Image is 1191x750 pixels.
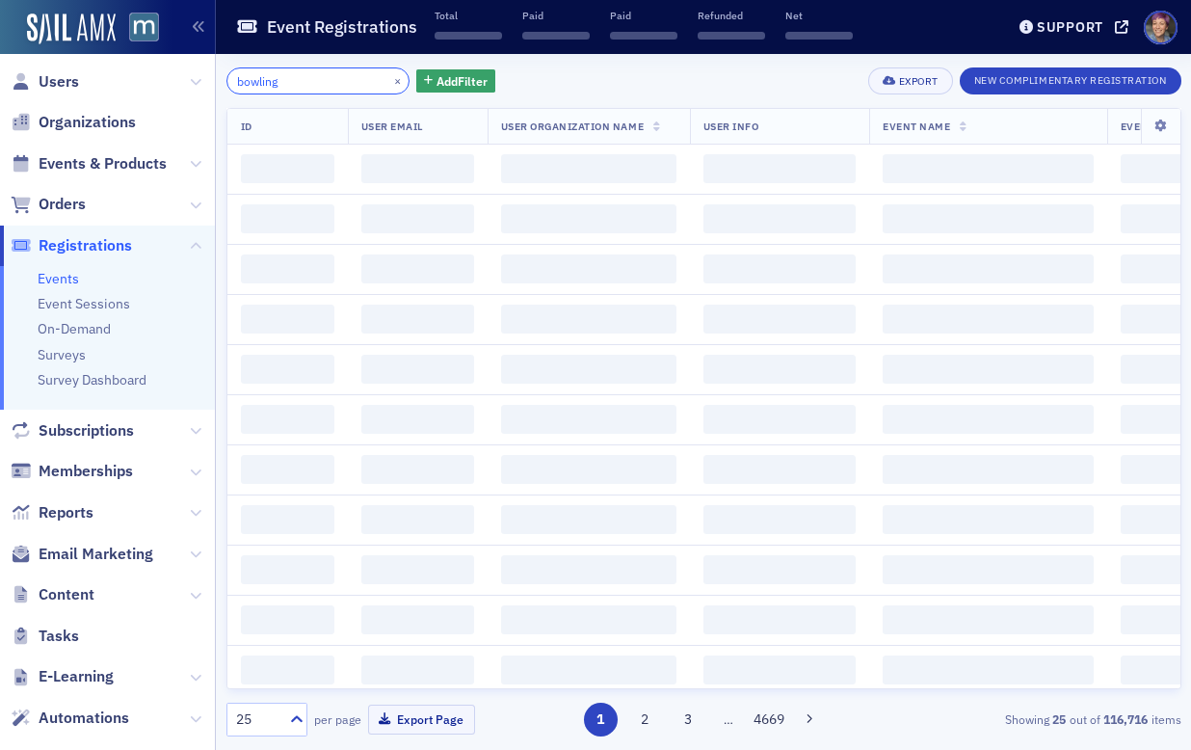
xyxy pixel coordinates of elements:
[241,656,334,684] span: ‌
[703,305,857,334] span: ‌
[39,153,167,174] span: Events & Products
[703,405,857,434] span: ‌
[501,305,676,334] span: ‌
[241,355,334,384] span: ‌
[361,154,474,183] span: ‌
[437,72,488,90] span: Add Filter
[361,120,423,133] span: User Email
[11,584,94,605] a: Content
[899,76,939,87] div: Export
[361,455,474,484] span: ‌
[435,9,502,22] p: Total
[226,67,410,94] input: Search…
[39,71,79,93] span: Users
[39,235,132,256] span: Registrations
[883,154,1094,183] span: ‌
[501,405,676,434] span: ‌
[501,605,676,634] span: ‌
[785,32,853,40] span: ‌
[361,254,474,283] span: ‌
[584,703,618,737] button: 1
[1100,710,1151,728] strong: 116,716
[610,9,677,22] p: Paid
[361,656,474,684] span: ‌
[241,204,334,233] span: ‌
[11,235,132,256] a: Registrations
[241,305,334,334] span: ‌
[522,9,590,22] p: Paid
[703,656,857,684] span: ‌
[883,605,1094,634] span: ‌
[1144,11,1178,44] span: Profile
[361,305,474,334] span: ‌
[361,555,474,584] span: ‌
[39,461,133,482] span: Memberships
[39,666,114,687] span: E-Learning
[501,355,676,384] span: ‌
[501,455,676,484] span: ‌
[501,154,676,183] span: ‌
[11,194,86,215] a: Orders
[698,32,765,40] span: ‌
[361,204,474,233] span: ‌
[703,455,857,484] span: ‌
[241,405,334,434] span: ‌
[116,13,159,45] a: View Homepage
[883,254,1094,283] span: ‌
[11,71,79,93] a: Users
[703,254,857,283] span: ‌
[883,405,1094,434] span: ‌
[883,204,1094,233] span: ‌
[960,67,1181,94] button: New Complimentary Registration
[314,710,361,728] label: per page
[27,13,116,44] img: SailAMX
[522,32,590,40] span: ‌
[753,703,786,737] button: 4669
[38,270,79,287] a: Events
[11,626,79,647] a: Tasks
[501,656,676,684] span: ‌
[129,13,159,42] img: SailAMX
[416,69,495,94] button: AddFilter
[361,405,474,434] span: ‌
[236,710,278,730] div: 25
[883,505,1094,534] span: ‌
[627,703,661,737] button: 2
[361,355,474,384] span: ‌
[501,555,676,584] span: ‌
[703,505,857,534] span: ‌
[703,605,857,634] span: ‌
[38,295,130,312] a: Event Sessions
[501,505,676,534] span: ‌
[38,346,86,363] a: Surveys
[368,705,475,735] button: Export Page
[241,455,334,484] span: ‌
[672,703,705,737] button: 3
[11,153,167,174] a: Events & Products
[501,254,676,283] span: ‌
[39,502,93,523] span: Reports
[703,555,857,584] span: ‌
[501,120,645,133] span: User Organization Name
[610,32,677,40] span: ‌
[883,455,1094,484] span: ‌
[883,305,1094,334] span: ‌
[883,555,1094,584] span: ‌
[11,502,93,523] a: Reports
[698,9,765,22] p: Refunded
[267,15,417,39] h1: Event Registrations
[960,70,1181,88] a: New Complimentary Registration
[11,112,136,133] a: Organizations
[241,120,252,133] span: ID
[241,605,334,634] span: ‌
[241,505,334,534] span: ‌
[1037,18,1103,36] div: Support
[703,154,857,183] span: ‌
[241,254,334,283] span: ‌
[39,112,136,133] span: Organizations
[38,371,146,388] a: Survey Dashboard
[883,120,950,133] span: Event Name
[703,120,759,133] span: User Info
[1049,710,1070,728] strong: 25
